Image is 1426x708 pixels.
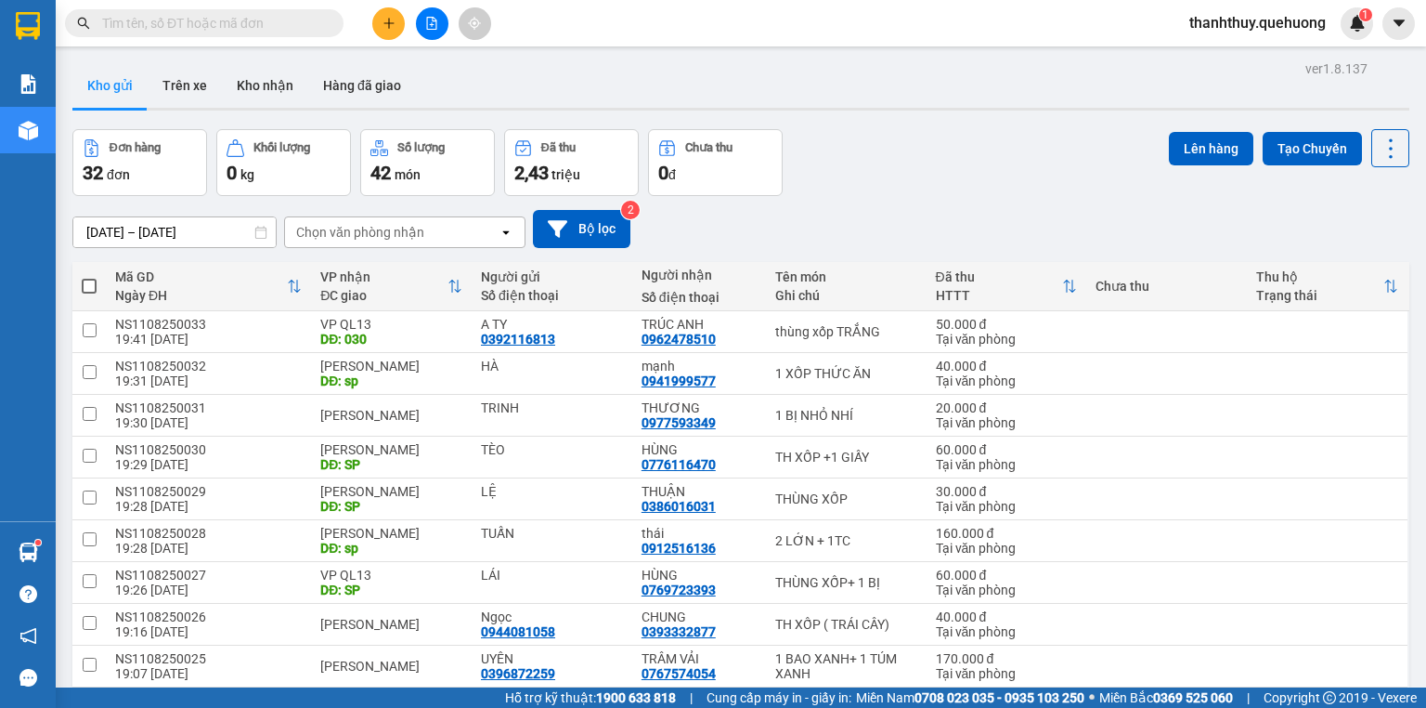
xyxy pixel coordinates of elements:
[72,129,207,196] button: Đơn hàng32đơn
[541,141,576,154] div: Đã thu
[533,210,630,248] button: Bộ lọc
[481,610,623,624] div: Ngọc
[320,359,462,374] div: [PERSON_NAME]
[115,415,302,430] div: 19:30 [DATE]
[320,484,462,499] div: [PERSON_NAME]
[397,141,445,154] div: Số lượng
[320,442,462,457] div: [PERSON_NAME]
[668,167,676,182] span: đ
[115,484,302,499] div: NS1108250029
[227,162,237,184] span: 0
[642,666,716,681] div: 0767574054
[504,129,639,196] button: Đã thu2,43 triệu
[775,492,917,506] div: THÙNG XỐP
[1305,59,1368,79] div: ver 1.8.137
[1323,691,1336,704] span: copyright
[77,17,90,30] span: search
[481,666,555,681] div: 0396872259
[320,408,462,423] div: [PERSON_NAME]
[360,129,495,196] button: Số lượng42món
[1382,7,1415,40] button: caret-down
[23,120,102,207] b: An Anh Limousine
[775,651,917,681] div: 1 BAO XANH+ 1 TÚM XANH
[936,359,1078,374] div: 40.000 đ
[115,666,302,681] div: 19:07 [DATE]
[115,651,302,666] div: NS1108250025
[775,575,917,590] div: THÙNG XỐP+ 1 BỊ
[505,688,676,708] span: Hỗ trợ kỹ thuật:
[936,583,1078,597] div: Tại văn phòng
[115,374,302,388] div: 19:31 [DATE]
[19,585,37,603] span: question-circle
[642,484,757,499] div: THUẬN
[19,121,38,140] img: warehouse-icon
[222,63,308,108] button: Kho nhận
[481,651,623,666] div: UYÊN
[775,324,917,339] div: thùng xốp TRẮNG
[936,651,1078,666] div: 170.000 đ
[1174,11,1341,34] span: thanhthuy.quehuong
[35,540,41,545] sup: 1
[775,408,917,423] div: 1 BỊ NHỎ NHÍ
[481,288,623,303] div: Số điện thoại
[927,262,1087,311] th: Toggle SortBy
[936,332,1078,347] div: Tại văn phòng
[19,543,38,562] img: warehouse-icon
[642,442,757,457] div: HÙNG
[642,317,757,332] div: TRÚC ANH
[1153,690,1233,705] strong: 0369 525 060
[481,359,623,374] div: HÀ
[1359,8,1372,21] sup: 1
[320,659,462,674] div: [PERSON_NAME]
[642,374,716,388] div: 0941999577
[936,624,1078,639] div: Tại văn phòng
[1089,694,1095,701] span: ⚪️
[936,610,1078,624] div: 40.000 đ
[1256,269,1383,284] div: Thu hộ
[253,141,310,154] div: Khối lượng
[621,201,640,219] sup: 2
[775,269,917,284] div: Tên món
[936,541,1078,556] div: Tại văn phòng
[320,374,462,388] div: DĐ: sp
[395,167,421,182] span: món
[642,610,757,624] div: CHUNG
[120,27,178,178] b: Biên nhận gởi hàng hóa
[311,262,472,311] th: Toggle SortBy
[320,332,462,347] div: DĐ: 030
[16,12,40,40] img: logo-vxr
[19,74,38,94] img: solution-icon
[936,288,1063,303] div: HTTT
[102,13,321,33] input: Tìm tên, số ĐT hoặc mã đơn
[707,688,851,708] span: Cung cấp máy in - giấy in:
[642,359,757,374] div: mạnh
[115,610,302,624] div: NS1108250026
[416,7,448,40] button: file-add
[115,288,287,303] div: Ngày ĐH
[775,533,917,548] div: 2 LỚN + 1TC
[216,129,351,196] button: Khối lượng0kg
[115,269,287,284] div: Mã GD
[690,688,693,708] span: |
[1263,132,1362,165] button: Tạo Chuyến
[914,690,1084,705] strong: 0708 023 035 - 0935 103 250
[320,526,462,541] div: [PERSON_NAME]
[320,269,447,284] div: VP nhận
[115,442,302,457] div: NS1108250030
[1256,288,1383,303] div: Trạng thái
[642,499,716,514] div: 0386016031
[481,317,623,332] div: A TY
[775,288,917,303] div: Ghi chú
[936,568,1078,583] div: 60.000 đ
[936,484,1078,499] div: 30.000 đ
[73,217,276,247] input: Select a date range.
[115,317,302,332] div: NS1108250033
[320,288,447,303] div: ĐC giao
[642,457,716,472] div: 0776116470
[308,63,416,108] button: Hàng đã giao
[596,690,676,705] strong: 1900 633 818
[642,583,716,597] div: 0769723393
[642,526,757,541] div: thái
[320,568,462,583] div: VP QL13
[1391,15,1407,32] span: caret-down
